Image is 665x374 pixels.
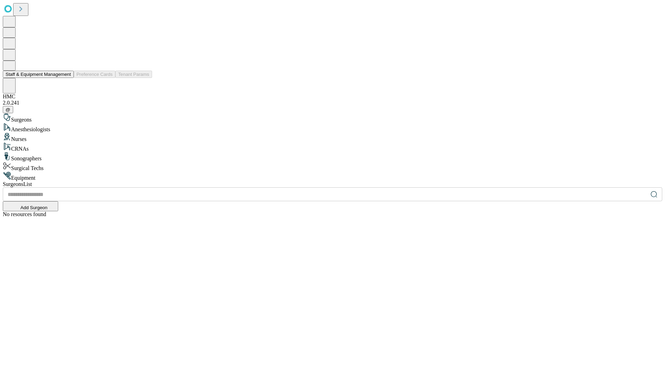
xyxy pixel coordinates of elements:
[3,171,662,181] div: Equipment
[20,205,47,210] span: Add Surgeon
[6,107,10,112] span: @
[74,71,115,78] button: Preference Cards
[3,181,662,187] div: Surgeons List
[115,71,152,78] button: Tenant Params
[3,162,662,171] div: Surgical Techs
[3,142,662,152] div: CRNAs
[3,133,662,142] div: Nurses
[3,93,662,100] div: HMC
[3,100,662,106] div: 2.0.241
[3,71,74,78] button: Staff & Equipment Management
[3,123,662,133] div: Anesthesiologists
[3,106,13,113] button: @
[3,152,662,162] div: Sonographers
[3,201,58,211] button: Add Surgeon
[3,211,662,217] div: No resources found
[3,113,662,123] div: Surgeons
